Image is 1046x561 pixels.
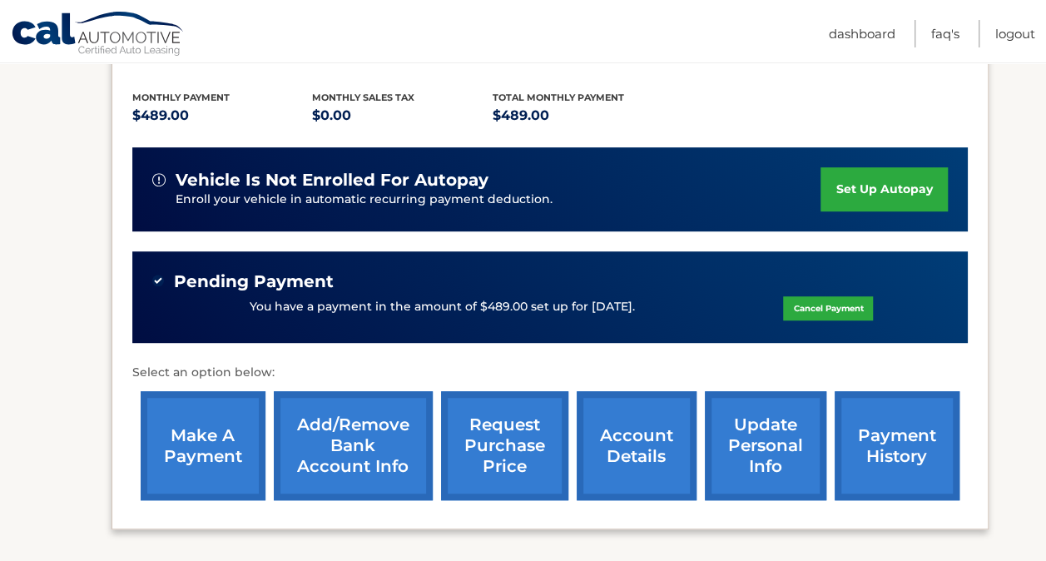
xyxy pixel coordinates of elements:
p: $489.00 [493,104,673,127]
img: alert-white.svg [152,173,166,186]
a: request purchase price [441,391,568,500]
a: make a payment [141,391,265,500]
span: vehicle is not enrolled for autopay [176,170,488,191]
a: account details [577,391,697,500]
a: FAQ's [931,20,959,47]
a: update personal info [705,391,826,500]
a: Cancel Payment [783,296,873,320]
p: Enroll your vehicle in automatic recurring payment deduction. [176,191,821,209]
span: Pending Payment [174,271,334,292]
p: Select an option below: [132,363,968,383]
a: Dashboard [829,20,895,47]
span: Monthly sales Tax [312,92,414,103]
a: Add/Remove bank account info [274,391,433,500]
a: Cal Automotive [11,11,186,59]
a: payment history [835,391,959,500]
p: You have a payment in the amount of $489.00 set up for [DATE]. [250,298,635,316]
a: Logout [995,20,1035,47]
a: set up autopay [820,167,947,211]
p: $489.00 [132,104,313,127]
span: Monthly Payment [132,92,230,103]
p: $0.00 [312,104,493,127]
img: check-green.svg [152,275,164,286]
span: Total Monthly Payment [493,92,624,103]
